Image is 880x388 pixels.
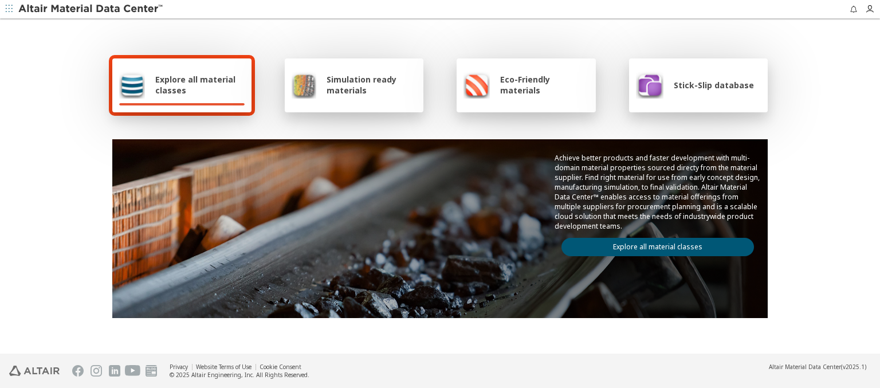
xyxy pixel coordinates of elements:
[561,238,754,256] a: Explore all material classes
[170,363,188,371] a: Privacy
[170,371,309,379] div: © 2025 Altair Engineering, Inc. All Rights Reserved.
[769,363,866,371] div: (v2025.1)
[327,74,417,96] span: Simulation ready materials
[555,153,761,231] p: Achieve better products and faster development with multi-domain material properties sourced dire...
[500,74,588,96] span: Eco-Friendly materials
[769,363,841,371] span: Altair Material Data Center
[155,74,245,96] span: Explore all material classes
[260,363,301,371] a: Cookie Consent
[292,71,316,99] img: Simulation ready materials
[9,366,60,376] img: Altair Engineering
[636,71,663,99] img: Stick-Slip database
[119,71,145,99] img: Explore all material classes
[463,71,490,99] img: Eco-Friendly materials
[18,3,164,15] img: Altair Material Data Center
[196,363,252,371] a: Website Terms of Use
[674,80,754,91] span: Stick-Slip database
